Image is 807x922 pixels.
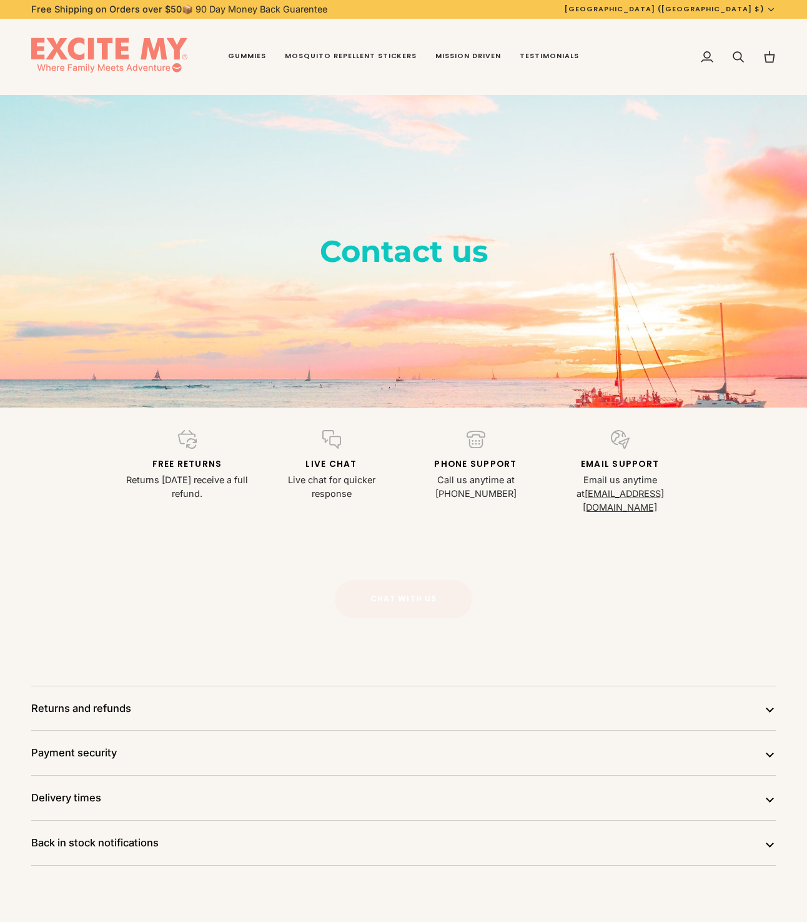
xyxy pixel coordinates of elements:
span: Mission Driven [435,51,501,61]
button: Returns and refunds [31,686,776,731]
p: Returns [DATE] receive a full refund. [122,473,252,501]
span: Testimonials [520,51,579,61]
strong: Free Shipping on Orders over $50 [31,4,182,14]
button: Delivery times [31,776,776,820]
a: Mosquito Repellent Stickers [275,19,427,95]
p: Call us anytime at [PHONE_NUMBER] [411,473,540,501]
button: Back in stock notifications [31,821,776,865]
span: Gummies [228,51,266,61]
a: [EMAIL_ADDRESS][DOMAIN_NAME] [583,488,664,513]
button: [GEOGRAPHIC_DATA] ([GEOGRAPHIC_DATA] $) [555,4,785,14]
p: Email Support [555,458,685,471]
p: Live Chat [267,458,396,471]
p: Phone Support [411,458,540,471]
p: Live chat for quicker response [267,473,396,501]
span: Mosquito Repellent Stickers [285,51,417,61]
p: Contact us [184,233,623,270]
p: 📦 90 Day Money Back Guarentee [31,3,327,16]
p: Free returns [122,458,252,471]
button: Payment security [31,731,776,775]
a: Testimonials [510,19,588,95]
button: Chat with Us [335,580,472,618]
p: Email us anytime at [555,473,685,514]
a: Mission Driven [426,19,510,95]
a: Gummies [219,19,275,95]
img: EXCITE MY® [31,38,187,76]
